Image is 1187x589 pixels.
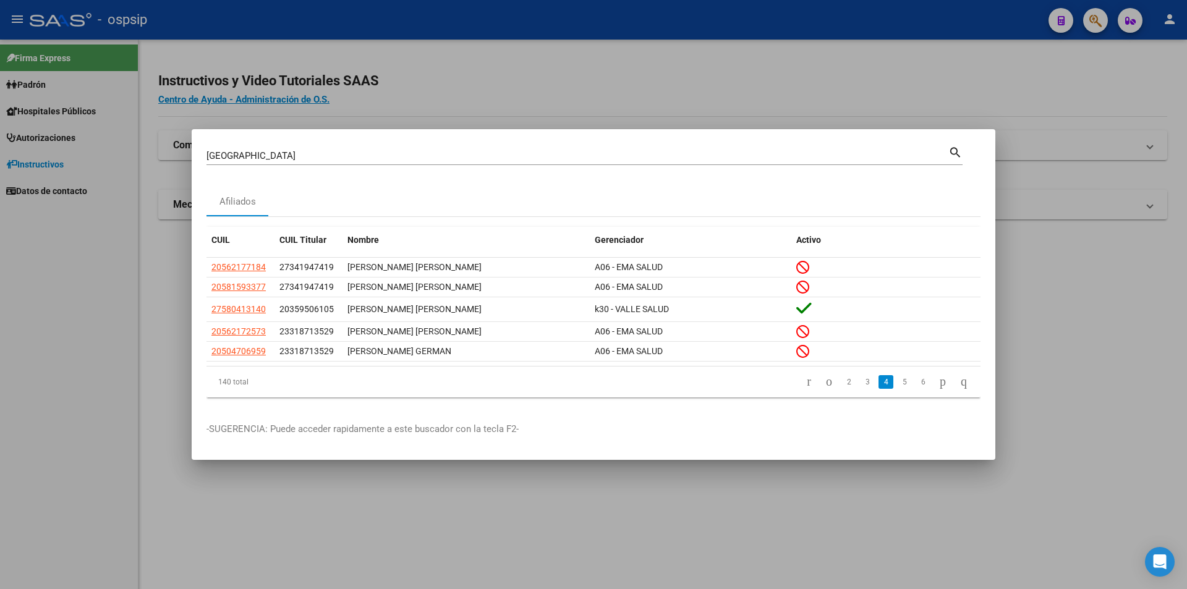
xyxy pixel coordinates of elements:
[595,235,644,245] span: Gerenciador
[279,262,334,272] span: 27341947419
[279,326,334,336] span: 23318713529
[590,227,791,253] datatable-header-cell: Gerenciador
[347,280,585,294] div: [PERSON_NAME] [PERSON_NAME]
[897,375,912,389] a: 5
[595,262,663,272] span: A06 - EMA SALUD
[342,227,590,253] datatable-header-cell: Nombre
[1145,547,1175,577] div: Open Intercom Messenger
[211,262,266,272] span: 20562177184
[279,304,334,314] span: 20359506105
[347,324,585,339] div: [PERSON_NAME] [PERSON_NAME]
[211,235,230,245] span: CUIL
[955,375,972,389] a: go to last page
[895,371,914,392] li: page 5
[279,346,334,356] span: 23318713529
[934,375,951,389] a: go to next page
[820,375,838,389] a: go to previous page
[877,371,895,392] li: page 4
[219,195,256,209] div: Afiliados
[211,326,266,336] span: 20562172573
[279,282,334,292] span: 27341947419
[595,346,663,356] span: A06 - EMA SALUD
[279,235,326,245] span: CUIL Titular
[796,235,821,245] span: Activo
[948,144,963,159] mat-icon: search
[860,375,875,389] a: 3
[841,375,856,389] a: 2
[791,227,981,253] datatable-header-cell: Activo
[595,304,669,314] span: k30 - VALLE SALUD
[206,422,981,436] p: -SUGERENCIA: Puede acceder rapidamente a este buscador con la tecla F2-
[211,282,266,292] span: 20581593377
[840,371,858,392] li: page 2
[211,304,266,314] span: 27580413140
[274,227,342,253] datatable-header-cell: CUIL Titular
[858,371,877,392] li: page 3
[347,344,585,358] div: [PERSON_NAME] GERMAN
[801,375,817,389] a: go to first page
[347,260,585,274] div: [PERSON_NAME] [PERSON_NAME]
[879,375,893,389] a: 4
[347,235,379,245] span: Nombre
[211,346,266,356] span: 20504706959
[916,375,930,389] a: 6
[347,302,585,316] div: [PERSON_NAME] [PERSON_NAME]
[206,367,359,397] div: 140 total
[595,326,663,336] span: A06 - EMA SALUD
[914,371,932,392] li: page 6
[595,282,663,292] span: A06 - EMA SALUD
[206,227,274,253] datatable-header-cell: CUIL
